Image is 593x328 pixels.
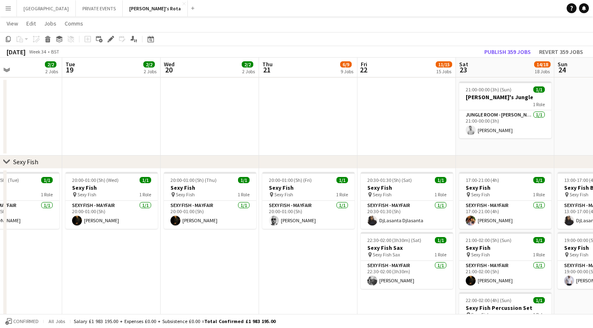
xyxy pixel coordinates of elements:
span: 2/2 [242,61,253,67]
span: Wed [164,60,175,68]
span: 20:00-01:00 (5h) (Wed) [72,177,119,183]
span: 20:30-01:30 (5h) (Sat) [367,177,412,183]
span: 20:00-01:00 (5h) (Fri) [269,177,312,183]
span: 22:30-02:00 (3h30m) (Sat) [367,237,421,243]
app-job-card: 21:00-02:00 (5h) (Sun)1/1Sexy Fish Sexy Fish1 RoleSEXY FISH - MAYFAIR1/121:00-02:00 (5h)[PERSON_N... [459,232,551,289]
h3: Sexy Fish [164,184,256,191]
span: Sexy Fish [471,251,490,258]
div: 2 Jobs [242,68,255,74]
span: 2/2 [143,61,155,67]
span: 1 Role [533,312,545,318]
a: Edit [23,18,39,29]
div: BST [51,49,59,55]
span: 1/1 [533,237,545,243]
span: Fri [361,60,367,68]
span: 23 [458,65,468,74]
button: PRIVATE EVENTS [76,0,123,16]
span: Sexy Fish Sax [373,251,400,258]
span: 14/18 [534,61,551,67]
div: Sexy Fish [13,158,38,166]
div: Salary £1 983 195.00 + Expenses £0.00 + Subsistence £0.00 = [74,318,275,324]
h3: Sexy Fish [262,184,355,191]
span: Edit [26,20,36,27]
app-job-card: 20:30-01:30 (5h) (Sat)1/1Sexy Fish Sexy Fish1 RoleSEXY FISH - MAYFAIR1/120:30-01:30 (5h)DjLasanta... [361,172,453,229]
span: Sexy Fish [373,191,392,198]
span: Sexy Fish [570,251,588,258]
app-job-card: 22:30-02:00 (3h30m) (Sat)1/1Sexy Fish Sax Sexy Fish Sax1 RoleSEXY FISH - MAYFAIR1/122:30-02:00 (3... [361,232,453,289]
app-card-role: JUNGLE ROOM - [PERSON_NAME]'S1/121:00-00:00 (3h)[PERSON_NAME] [459,110,551,138]
span: 1/1 [533,177,545,183]
h3: Sexy Fish [65,184,158,191]
span: Sexy Fish [77,191,96,198]
app-card-role: SEXY FISH - MAYFAIR1/120:00-01:00 (5h)[PERSON_NAME] [262,201,355,229]
span: Thu [262,60,273,68]
span: Sun [558,60,567,68]
span: 6/9 [340,61,352,67]
app-card-role: SEXY FISH - MAYFAIR1/122:30-02:00 (3h30m)[PERSON_NAME] [361,261,453,289]
span: 22:00-02:00 (4h) (Sun) [466,297,511,303]
span: 1/1 [533,297,545,303]
span: 1 Role [533,101,545,107]
div: 15 Jobs [436,68,452,74]
a: Comms [61,18,86,29]
span: 1 Role [434,191,446,198]
span: 19 [64,65,75,74]
span: Week 34 [27,49,48,55]
h3: [PERSON_NAME]'s Jungle [459,93,551,101]
span: 20 [163,65,175,74]
span: Sexy Fish [570,191,588,198]
button: [GEOGRAPHIC_DATA] [17,0,76,16]
span: 24 [556,65,567,74]
span: 1 Role [533,251,545,258]
span: 1/1 [41,177,53,183]
app-job-card: 17:00-21:00 (4h)1/1Sexy Fish Sexy Fish1 RoleSEXY FISH - MAYFAIR1/117:00-21:00 (4h)[PERSON_NAME] [459,172,551,229]
button: Confirmed [4,317,40,326]
div: 2 Jobs [45,68,58,74]
app-card-role: SEXY FISH - MAYFAIR1/120:30-01:30 (5h)DjLasanta Djlasanta [361,201,453,229]
span: 1 Role [533,191,545,198]
div: [DATE] [7,48,26,56]
span: 21 [261,65,273,74]
span: 1 Role [336,191,348,198]
app-job-card: 20:00-01:00 (5h) (Thu)1/1Sexy Fish Sexy Fish1 RoleSEXY FISH - MAYFAIR1/120:00-01:00 (5h)[PERSON_N... [164,172,256,229]
span: 1/1 [435,177,446,183]
span: 1 Role [41,191,53,198]
span: Confirmed [13,319,39,324]
app-card-role: SEXY FISH - MAYFAIR1/120:00-01:00 (5h)[PERSON_NAME] [164,201,256,229]
span: Total Confirmed £1 983 195.00 [204,318,275,324]
span: 21:00-02:00 (5h) (Sun) [466,237,511,243]
span: Sexy Fish [471,191,490,198]
h3: Sexy Fish [361,184,453,191]
span: 2/2 [45,61,56,67]
app-job-card: 20:00-01:00 (5h) (Wed)1/1Sexy Fish Sexy Fish1 RoleSEXY FISH - MAYFAIR1/120:00-01:00 (5h)[PERSON_N... [65,172,158,229]
span: 1 Role [238,191,250,198]
button: [PERSON_NAME]'s Rota [123,0,188,16]
span: 21:00-00:00 (3h) (Sun) [466,86,511,93]
span: Comms [65,20,83,27]
div: 2 Jobs [144,68,156,74]
span: 1/1 [435,237,446,243]
h3: Sexy Fish Percussion Set [459,304,551,312]
span: Jobs [44,20,56,27]
app-job-card: 21:00-00:00 (3h) (Sun)1/1[PERSON_NAME]'s Jungle1 RoleJUNGLE ROOM - [PERSON_NAME]'S1/121:00-00:00 ... [459,81,551,138]
app-job-card: 20:00-01:00 (5h) (Fri)1/1Sexy Fish Sexy Fish1 RoleSEXY FISH - MAYFAIR1/120:00-01:00 (5h)[PERSON_N... [262,172,355,229]
span: 1/1 [533,86,545,93]
app-card-role: SEXY FISH - MAYFAIR1/117:00-21:00 (4h)[PERSON_NAME] [459,201,551,229]
div: 9 Jobs [341,68,353,74]
span: 1 Role [139,191,151,198]
span: View [7,20,18,27]
span: Sexy Fish [274,191,293,198]
span: Sat [459,60,468,68]
button: Revert 359 jobs [536,47,586,57]
a: Jobs [41,18,60,29]
button: Publish 359 jobs [481,47,534,57]
span: Tue [65,60,75,68]
span: Sexy Fish [471,312,490,318]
